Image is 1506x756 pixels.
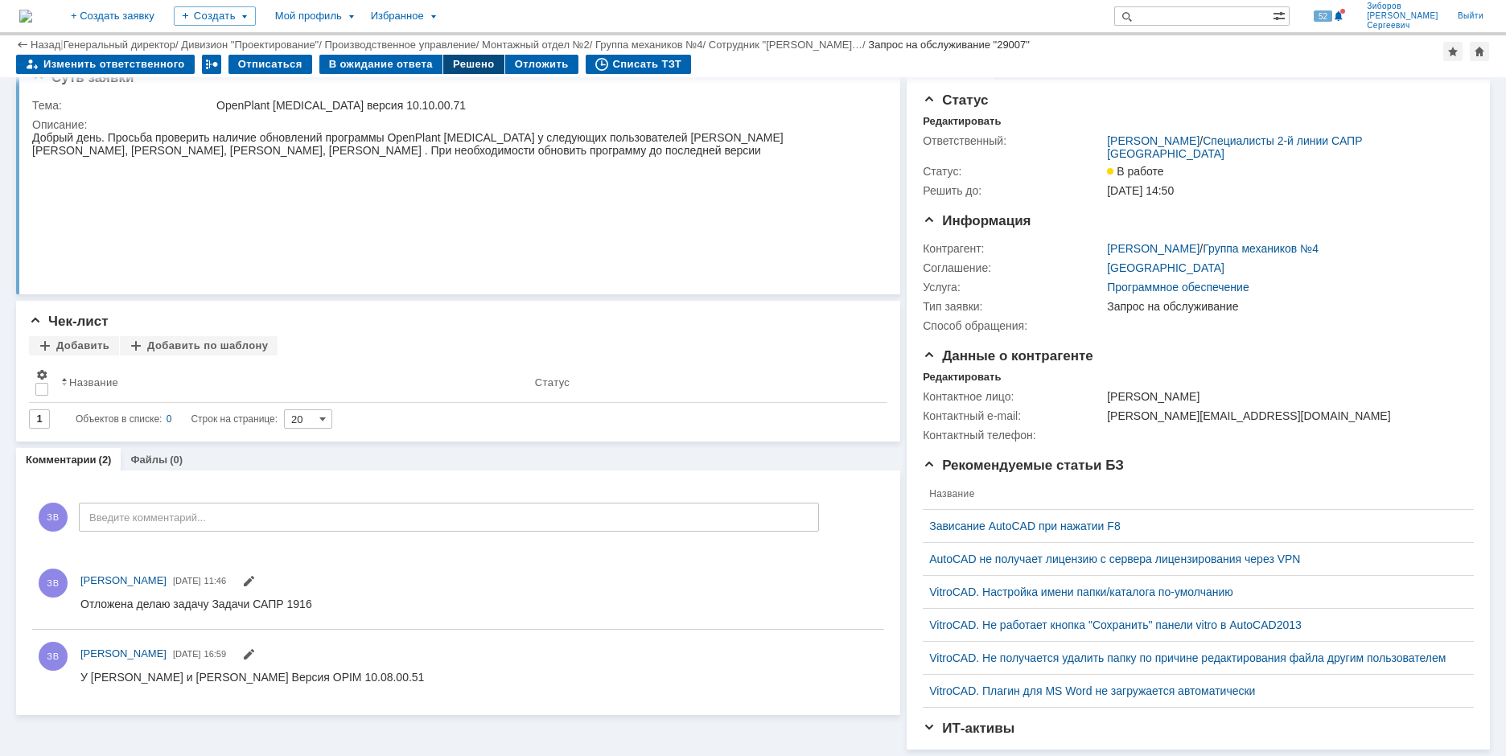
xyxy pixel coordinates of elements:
[482,39,595,51] div: /
[173,649,201,659] span: [DATE]
[32,99,213,112] div: Тема:
[167,409,172,429] div: 0
[80,573,167,589] a: [PERSON_NAME]
[1107,261,1224,274] a: [GEOGRAPHIC_DATA]
[1107,409,1465,422] div: [PERSON_NAME][EMAIL_ADDRESS][DOMAIN_NAME]
[923,721,1014,736] span: ИТ-активы
[99,454,112,466] div: (2)
[923,429,1104,442] div: Контактный телефон:
[1367,2,1438,11] span: Зиборов
[80,574,167,586] span: [PERSON_NAME]
[19,10,32,23] img: logo
[1107,390,1465,403] div: [PERSON_NAME]
[482,39,590,51] a: Монтажный отдел №2
[242,577,255,590] span: Редактировать
[204,576,227,585] span: 11:46
[60,38,63,50] div: |
[1107,184,1174,197] span: [DATE] 14:50
[1107,165,1163,178] span: В работе
[923,300,1104,313] div: Тип заявки:
[1203,242,1319,255] a: Группа механиков №4
[929,651,1455,664] a: VitroCAD. Не получается удалить папку по причине редактирования файла другим пользователем
[929,585,1455,598] a: VitroCAD. Настройка имени папки/каталога по-умолчанию
[130,454,167,466] a: Файлы
[32,118,879,131] div: Описание:
[1107,319,1215,332] img: Витрина услуг.png
[923,390,1104,403] div: Контактное лицо:
[923,242,1104,255] div: Контрагент:
[923,409,1104,422] div: Контактный e-mail:
[173,576,201,585] span: [DATE]
[929,684,1455,697] a: VitroCAD. Плагин для MS Word не загружается автоматически
[923,371,1001,384] div: Редактировать
[1367,11,1438,21] span: [PERSON_NAME]
[923,165,1104,178] div: Статус:
[923,115,1001,128] div: Редактировать
[31,39,60,51] a: Назад
[1470,42,1489,61] div: Сделать домашней страницей
[242,650,255,663] span: Редактировать
[170,454,183,466] div: (0)
[325,39,476,51] a: Производственное управление
[535,376,570,388] div: Статус
[55,362,529,403] th: Название
[1107,134,1362,160] a: Специалисты 2-й линии САПР [GEOGRAPHIC_DATA]
[174,6,256,26] div: Создать
[923,281,1104,294] div: Услуга:
[19,10,32,23] a: Перейти на домашнюю страницу
[929,520,1455,532] a: Зависание AutoCAD при нажатии F8
[181,39,324,51] div: /
[929,553,1455,565] a: AutoCAD не получает лицензию с сервера лицензирования через VPN
[216,99,876,112] div: OpenPlant [MEDICAL_DATA] версия 10.10.00.71
[325,39,483,51] div: /
[64,39,175,51] a: Генеральный директор
[202,55,221,74] div: Работа с массовостью
[1107,242,1319,255] div: /
[29,314,109,329] span: Чек-лист
[529,362,874,403] th: Статус
[39,503,68,532] span: ЗВ
[26,454,97,466] a: Комментарии
[923,213,1031,228] span: Информация
[1107,134,1465,160] div: /
[595,39,709,51] div: /
[76,409,278,429] i: Строк на странице:
[923,261,1104,274] div: Соглашение:
[80,646,167,662] a: [PERSON_NAME]
[923,458,1124,473] span: Рекомендуемые статьи БЗ
[181,39,319,51] a: Дивизион "Проектирование"
[595,39,702,51] a: Группа механиков №4
[1107,281,1249,294] a: Программное обеспечение
[76,413,162,425] span: Объектов в списке:
[1107,134,1199,147] a: [PERSON_NAME]
[80,647,167,659] span: [PERSON_NAME]
[923,184,1104,197] div: Решить до:
[1314,10,1332,22] span: 52
[923,348,1093,364] span: Данные о контрагенте
[35,368,48,381] span: Настройки
[1107,242,1199,255] a: [PERSON_NAME]
[923,134,1104,147] div: Ответственный:
[1273,7,1289,23] span: Расширенный поиск
[204,649,227,659] span: 16:59
[923,92,988,108] span: Статус
[1107,300,1465,313] div: Запрос на обслуживание
[64,39,182,51] div: /
[1367,21,1438,31] span: Сергеевич
[709,39,869,51] div: /
[709,39,862,51] a: Сотрудник "[PERSON_NAME]…
[69,376,118,388] div: Название
[923,479,1461,510] th: Название
[923,319,1104,332] div: Способ обращения:
[868,39,1030,51] div: Запрос на обслуживание "29007"
[929,618,1455,631] a: VitroCAD. Не работает кнопка "Сохранить" панели vitro в AutoCAD2013
[1443,42,1463,61] div: Добавить в избранное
